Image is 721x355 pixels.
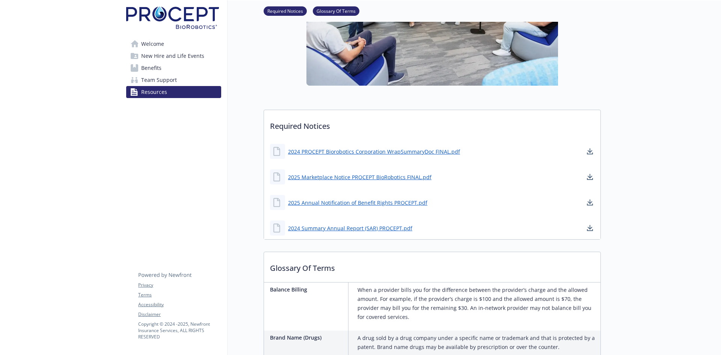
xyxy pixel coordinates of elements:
a: Benefits [126,62,221,74]
a: Welcome [126,38,221,50]
p: Brand Name (Drugs) [270,334,345,341]
a: 2025 Annual Notification of Benefit Rights PROCEPT.pdf [288,199,427,207]
a: New Hire and Life Events [126,50,221,62]
a: Privacy [138,282,221,289]
p: Glossary Of Terms [264,252,600,280]
a: Resources [126,86,221,98]
a: Team Support [126,74,221,86]
span: New Hire and Life Events [141,50,204,62]
a: Terms [138,292,221,298]
a: download document [585,224,594,233]
p: Required Notices [264,110,600,138]
a: 2025 Marketplace Notice PROCEPT BioRobotics FINAL.pdf [288,173,431,181]
span: Team Support [141,74,177,86]
span: Benefits [141,62,161,74]
a: Glossary Of Terms [313,7,359,14]
a: download document [585,172,594,181]
a: Required Notices [264,7,307,14]
span: Welcome [141,38,164,50]
p: When a provider bills you for the difference between the provider’s charge and the allowed amount... [357,286,597,322]
a: download document [585,147,594,156]
p: A drug sold by a drug company under a specific name or trademark and that is protected by a paten... [357,334,597,352]
p: Balance Billing [270,286,345,293]
a: 2024 PROCEPT Biorobotics Corporation WrapSummaryDoc FINAL.pdf [288,148,460,156]
a: 2024 Summary Annual Report (SAR) PROCEPT.pdf [288,224,412,232]
a: Disclaimer [138,311,221,318]
a: download document [585,198,594,207]
p: Copyright © 2024 - 2025 , Newfront Insurance Services, ALL RIGHTS RESERVED [138,321,221,340]
span: Resources [141,86,167,98]
a: Accessibility [138,301,221,308]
